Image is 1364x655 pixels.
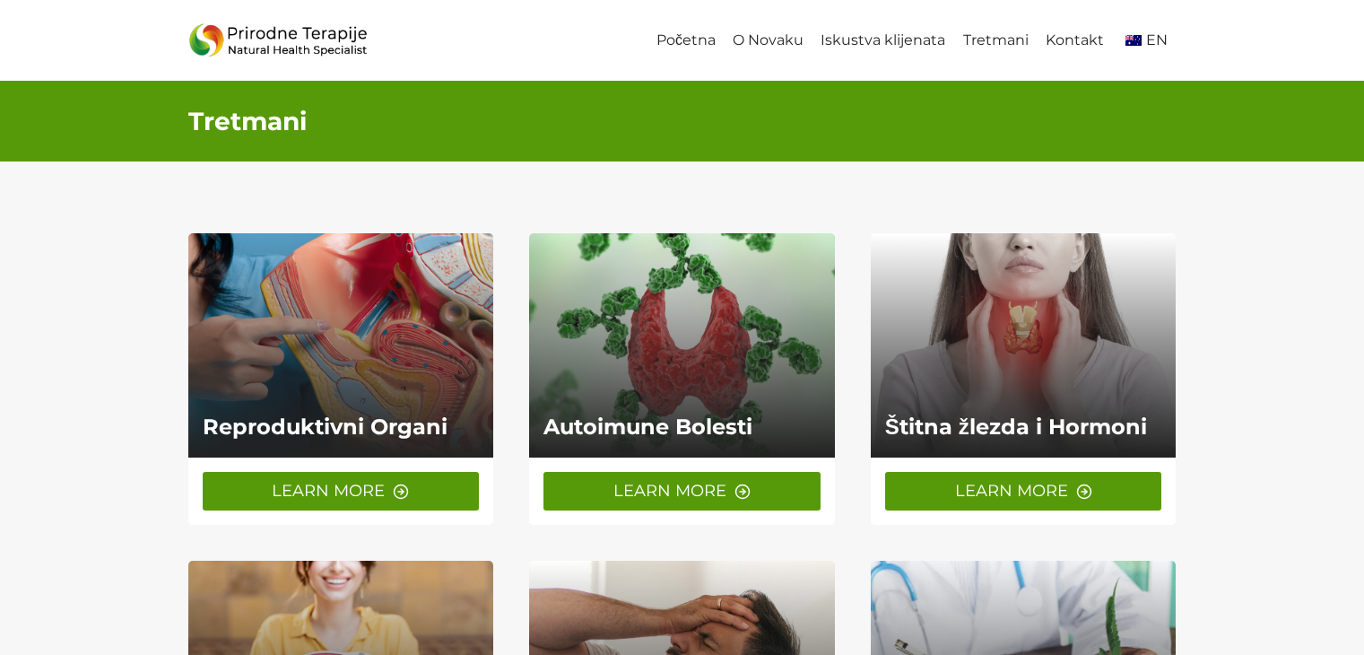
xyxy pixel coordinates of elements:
a: Iskustva klijenata [812,21,954,61]
a: Tretmani [954,21,1037,61]
img: Prirodne Terapije [188,19,368,63]
a: Početna [647,21,724,61]
span: LEARN MORE [955,478,1068,504]
img: English [1125,35,1142,46]
a: LEARN MORE [203,472,480,511]
a: en_AUEN [1112,21,1176,61]
a: LEARN MORE [543,472,821,511]
a: O Novaku [725,21,812,61]
h2: Tretmani [188,102,1177,140]
a: LEARN MORE [885,472,1162,511]
span: LEARN MORE [613,478,726,504]
span: LEARN MORE [272,478,385,504]
nav: Primary Navigation [647,21,1176,61]
span: EN [1146,31,1168,48]
a: Kontakt [1037,21,1112,61]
